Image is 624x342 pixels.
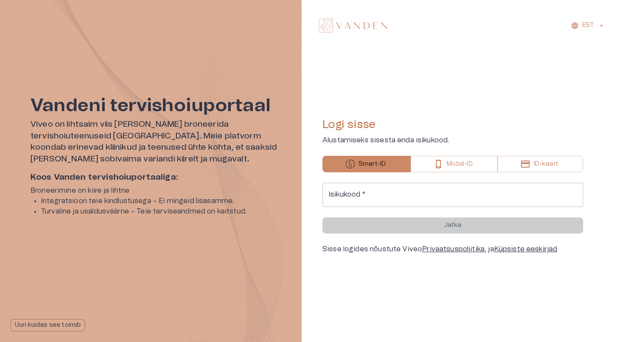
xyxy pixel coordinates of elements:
[322,135,583,145] p: Alustamiseks sisesta enda isikukood.
[322,244,583,254] div: Sisse logides nõustute Viveo , ja
[494,246,558,253] a: Küpsiste eeskirjad
[422,246,485,253] a: Privaatsuspoliitika
[319,19,387,33] img: Vanden logo
[322,156,411,172] button: Smart-ID
[15,321,81,330] p: Uuri kuidas see toimib
[322,118,583,132] h4: Logi sisse
[447,160,472,169] p: Mobiil-ID
[534,160,558,169] p: ID-kaart
[582,21,594,30] p: EST
[556,303,624,327] iframe: Help widget launcher
[570,19,607,32] button: EST
[411,156,497,172] button: Mobiil-ID
[498,156,583,172] button: ID-kaart
[10,319,85,332] button: Uuri kuidas see toimib
[358,160,386,169] p: Smart-ID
